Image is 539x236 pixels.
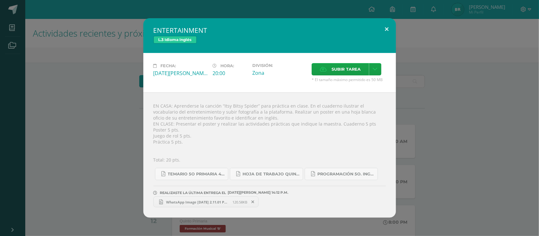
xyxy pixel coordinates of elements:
[168,172,225,177] span: Temario 5o primaria 4-2025.pdf
[160,191,226,195] span: REALIZASTE LA ÚLTIMA ENTREGA EL
[153,36,197,44] span: L.3 Idioma Inglés
[213,70,247,77] div: 20:00
[161,63,176,68] span: Fecha:
[143,92,396,218] div: EN CASA: Aprenderse la canción “Itsy Bitsy Spider” para práctica en clase. En el cuaderno ilustra...
[378,18,396,40] button: Close (Esc)
[155,168,228,180] a: Temario 5o primaria 4-2025.pdf
[230,168,303,180] a: Hoja de trabajo QUINTO1.pdf
[153,70,208,77] div: [DATE][PERSON_NAME]
[163,200,232,204] span: WhatsApp Image [DATE] 2.11.01 PM.jpeg
[153,26,386,35] h2: ENTERTAINMENT
[221,63,234,68] span: Hora:
[153,197,259,207] a: WhatsApp Image [DATE] 2.11.01 PM.jpeg 120.58KB
[232,200,247,204] span: 120.58KB
[252,63,307,68] label: División:
[252,69,307,76] div: Zona
[305,168,378,180] a: Programación 5o. Inglés B.pdf
[243,172,300,177] span: Hoja de trabajo QUINTO1.pdf
[226,192,289,193] span: [DATE][PERSON_NAME] 14:12 P.M.
[318,172,374,177] span: Programación 5o. Inglés B.pdf
[248,198,258,205] span: Remover entrega
[332,63,361,75] span: Subir tarea
[312,77,386,82] span: * El tamaño máximo permitido es 50 MB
